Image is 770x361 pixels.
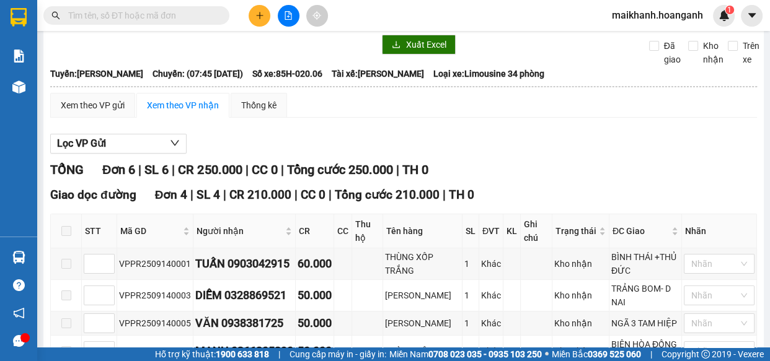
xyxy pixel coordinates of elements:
[479,214,503,248] th: ĐVT
[481,289,501,302] div: Khác
[481,257,501,271] div: Khác
[385,316,460,330] div: [PERSON_NAME]
[602,7,713,23] span: maikhanh.hoanganh
[727,6,732,14] span: 1
[117,248,193,280] td: VPPR2509140001
[462,214,479,248] th: SL
[385,289,460,302] div: [PERSON_NAME]
[197,188,220,202] span: SL 4
[611,282,679,309] div: TRẢNG BOM- D NAI
[61,98,125,112] div: Xem theo VP gửi
[613,224,669,238] span: ĐC Giao
[280,162,283,177] span: |
[464,344,477,358] div: 1
[229,188,291,202] span: CR 210.000
[332,67,424,80] span: Tài xế: [PERSON_NAME]
[120,224,180,238] span: Mã GD
[298,287,332,304] div: 50.000
[119,257,191,271] div: VPPR2509140001
[481,344,501,358] div: Khác
[555,224,596,238] span: Trạng thái
[685,224,753,238] div: Nhãn
[195,342,293,360] div: MẠNH 0366805890
[50,134,187,154] button: Lọc VP Gửi
[334,214,352,248] th: CC
[255,11,264,20] span: plus
[147,98,219,112] div: Xem theo VP nhận
[383,214,462,248] th: Tên hàng
[392,40,400,50] span: download
[725,6,734,14] sup: 1
[396,162,399,177] span: |
[50,188,136,202] span: Giao dọc đường
[701,350,710,359] span: copyright
[102,162,135,177] span: Đơn 6
[170,138,180,148] span: down
[554,289,607,302] div: Kho nhận
[464,289,477,302] div: 1
[298,255,332,272] div: 60.000
[51,11,60,20] span: search
[119,289,191,302] div: VPPR2509140003
[298,342,332,360] div: 50.000
[251,162,277,177] span: CC 0
[82,214,117,248] th: STT
[195,255,293,272] div: TUẤN 0903042915
[741,5,763,27] button: caret-down
[443,188,446,202] span: |
[449,188,474,202] span: TH 0
[172,162,175,177] span: |
[298,315,332,332] div: 50.000
[68,9,215,22] input: Tìm tên, số ĐT hoặc mã đơn
[554,316,607,330] div: Kho nhận
[117,280,193,311] td: VPPR2509140003
[190,188,193,202] span: |
[278,5,299,27] button: file-add
[464,257,477,271] div: 1
[433,67,544,80] span: Loại xe: Limousine 34 phòng
[155,188,188,202] span: Đơn 4
[296,214,334,248] th: CR
[611,250,679,277] div: BÌNH THÁI +THỦ ĐỨC
[197,224,283,238] span: Người nhận
[119,344,191,358] div: VPPR2509140006
[428,349,542,359] strong: 0708 023 035 - 0935 103 250
[12,50,25,63] img: solution-icon
[57,136,106,151] span: Lọc VP Gửi
[144,162,169,177] span: SL 6
[117,311,193,336] td: VPPR2509140005
[278,347,280,361] span: |
[554,257,607,271] div: Kho nhận
[294,188,298,202] span: |
[329,188,332,202] span: |
[13,307,25,319] span: notification
[389,347,542,361] span: Miền Nam
[252,67,322,80] span: Số xe: 85H-020.06
[738,39,764,66] span: Trên xe
[335,188,440,202] span: Tổng cước 210.000
[312,11,321,20] span: aim
[50,69,143,79] b: Tuyến: [PERSON_NAME]
[588,349,641,359] strong: 0369 525 060
[284,11,293,20] span: file-add
[746,10,758,21] span: caret-down
[50,162,84,177] span: TỔNG
[464,316,477,330] div: 1
[352,214,383,248] th: Thu hộ
[286,162,392,177] span: Tổng cước 250.000
[611,316,679,330] div: NGÃ 3 TAM HIỆP
[119,316,191,330] div: VPPR2509140005
[306,5,328,27] button: aim
[650,347,652,361] span: |
[552,347,641,361] span: Miền Bắc
[249,5,270,27] button: plus
[554,344,607,358] div: Kho nhận
[719,10,730,21] img: icon-new-feature
[698,39,728,66] span: Kho nhận
[241,98,277,112] div: Thống kê
[138,162,141,177] span: |
[155,347,269,361] span: Hỗ trợ kỹ thuật:
[481,316,501,330] div: Khác
[402,162,428,177] span: TH 0
[12,251,25,264] img: warehouse-icon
